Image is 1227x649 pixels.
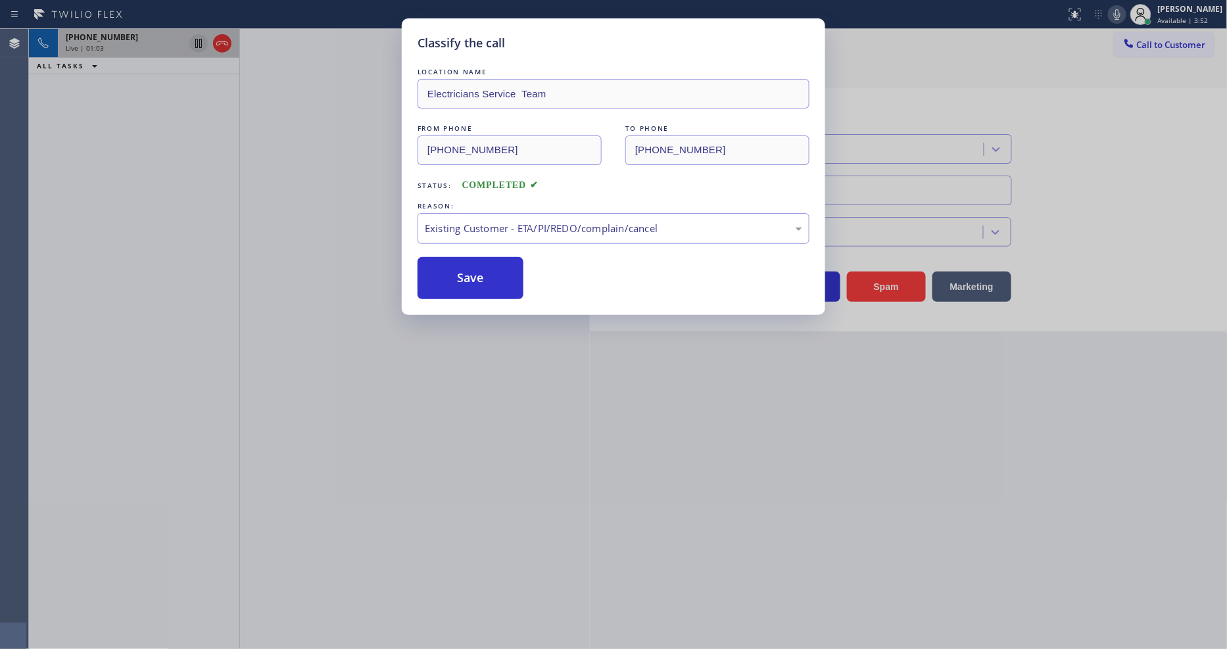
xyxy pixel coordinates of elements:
[418,65,809,79] div: LOCATION NAME
[418,135,602,165] input: From phone
[625,135,809,165] input: To phone
[462,180,539,190] span: COMPLETED
[418,181,452,190] span: Status:
[418,122,602,135] div: FROM PHONE
[418,34,505,52] h5: Classify the call
[418,257,523,299] button: Save
[625,122,809,135] div: TO PHONE
[418,199,809,213] div: REASON:
[425,221,802,236] div: Existing Customer - ETA/PI/REDO/complain/cancel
